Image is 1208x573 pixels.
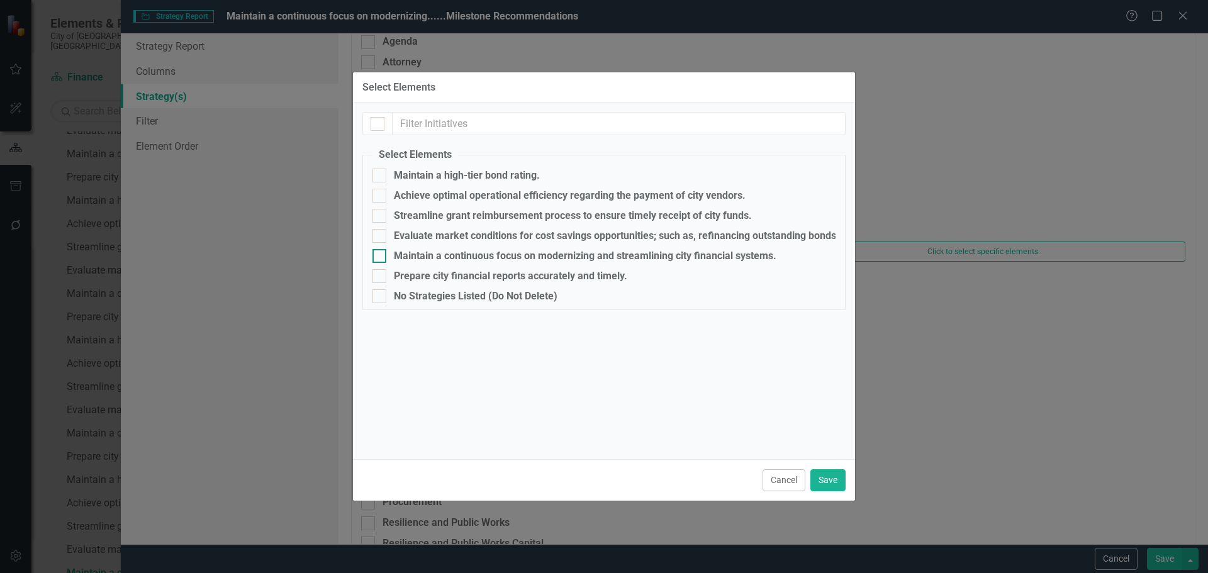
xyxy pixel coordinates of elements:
div: Maintain a continuous focus on modernizing and streamlining city financial systems. [394,250,776,262]
button: Save [810,469,846,491]
div: Prepare city financial reports accurately and timely. [394,270,627,282]
div: Achieve optimal operational efficiency regarding the payment of city vendors. [394,190,746,201]
div: Select Elements [362,82,435,93]
legend: Select Elements [372,148,458,162]
div: Maintain a high-tier bond rating. [394,170,540,181]
div: No Strategies Listed (Do Not Delete) [394,291,557,302]
input: Filter Initiatives [392,112,846,135]
button: Cancel [763,469,805,491]
div: Evaluate market conditions for cost savings opportunities; such as, refinancing outstanding bonds... [394,230,1121,242]
div: Streamline grant reimbursement process to ensure timely receipt of city funds. [394,210,752,221]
